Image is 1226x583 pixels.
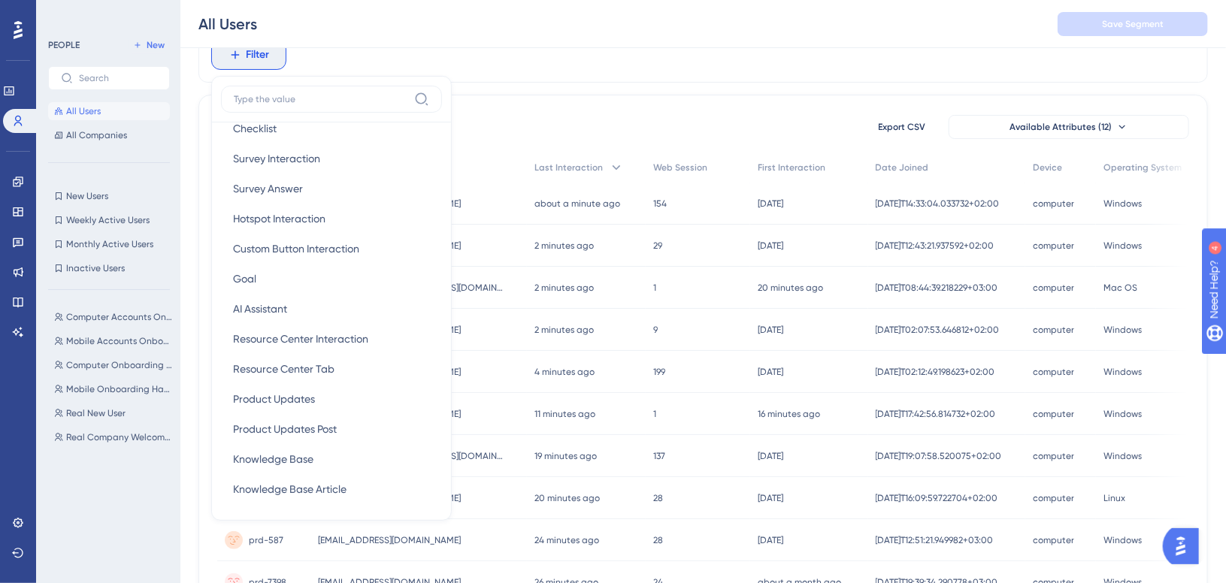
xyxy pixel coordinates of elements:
span: Windows [1103,324,1142,336]
span: Windows [1103,534,1142,546]
span: Computer Accounts Onboarding [66,311,173,323]
span: Product Updates [233,390,315,408]
span: Windows [1103,240,1142,252]
span: computer [1033,366,1074,378]
span: computer [1033,282,1074,294]
button: Mobile Accounts Onboarding [48,332,179,350]
button: Filter [211,40,286,70]
span: [DATE]T17:42:56.814732+02:00 [876,408,996,420]
span: prd-587 [249,534,283,546]
span: computer [1033,408,1074,420]
span: Weekly Active Users [66,214,150,226]
button: Computer Accounts Onboarding [48,308,179,326]
button: AI Assistant [221,294,442,324]
span: Computer Onboarding Happy Flow Segment [66,359,173,371]
div: All Users [198,14,257,35]
button: Inactive Users [48,259,170,277]
button: New [128,36,170,54]
span: Device [1033,162,1062,174]
button: Product Updates [221,384,442,414]
span: 154 [653,198,667,210]
span: 1 [653,408,656,420]
span: Hotspot Interaction [233,210,325,228]
div: 4 [104,8,109,20]
button: Real Company Welcome Segment [48,428,179,446]
span: Resource Center Interaction [233,330,368,348]
button: Available Attributes (12) [949,115,1189,139]
span: Windows [1103,408,1142,420]
span: computer [1033,240,1074,252]
button: Knowledge Base Article [221,474,442,504]
span: Web Session [653,162,707,174]
div: PEOPLE [48,39,80,51]
span: User Attributes [221,504,442,525]
span: Windows [1103,450,1142,462]
time: [DATE] [758,367,783,377]
time: [DATE] [758,240,783,251]
span: 28 [653,534,663,546]
span: Monthly Active Users [66,238,153,250]
button: Checklist [221,113,442,143]
span: All Companies [66,129,127,141]
time: [DATE] [758,198,783,209]
time: about a minute ago [534,198,620,209]
button: Hotspot Interaction [221,204,442,234]
span: [DATE]T12:43:21.937592+02:00 [876,240,994,252]
span: [DATE]T16:09:59.722704+02:00 [876,492,998,504]
span: computer [1033,450,1074,462]
time: 24 minutes ago [534,535,599,545]
span: Save Segment [1102,18,1164,30]
time: 20 minutes ago [534,493,600,503]
span: Windows [1103,366,1142,378]
span: computer [1033,198,1074,210]
button: Custom Button Interaction [221,234,442,264]
time: 11 minutes ago [534,409,595,419]
time: [DATE] [758,325,783,335]
time: [DATE] [758,451,783,461]
span: 29 [653,240,662,252]
button: New Users [48,187,170,205]
button: Product Updates Post [221,414,442,444]
button: Computer Onboarding Happy Flow Segment [48,356,179,374]
span: [DATE]T02:12:49.198623+02:00 [876,366,995,378]
span: [DATE]T02:07:53.646812+02:00 [876,324,1000,336]
span: Real New User [66,407,126,419]
button: All Users [48,102,170,120]
time: 20 minutes ago [758,282,823,293]
span: Operating System [1103,162,1182,174]
span: 199 [653,366,665,378]
span: 1 [653,282,656,294]
span: computer [1033,492,1074,504]
time: [DATE] [758,535,783,545]
span: New Users [66,190,108,202]
span: Survey Interaction [233,150,320,168]
button: All Companies [48,126,170,144]
button: Resource Center Tab [221,354,442,384]
span: Linux [1103,492,1125,504]
button: Survey Answer [221,174,442,204]
span: [EMAIL_ADDRESS][DOMAIN_NAME] [318,534,461,546]
span: All Users [66,105,101,117]
time: [DATE] [758,493,783,503]
span: New [147,39,165,51]
span: [DATE]T08:44:39.218229+03:00 [876,282,998,294]
span: AI Assistant [233,300,287,318]
button: Mobile Onboarding Happy Flow Segment [48,380,179,398]
input: Type the value [234,93,408,105]
span: computer [1033,324,1074,336]
span: Need Help? [35,4,94,22]
iframe: UserGuiding AI Assistant Launcher [1163,524,1208,569]
time: 2 minutes ago [534,325,594,335]
span: Knowledge Base Article [233,480,347,498]
time: 2 minutes ago [534,282,594,293]
time: 4 minutes ago [534,367,595,377]
button: Knowledge Base [221,444,442,474]
span: Filter [247,46,270,64]
button: Weekly Active Users [48,211,170,229]
button: Real New User [48,404,179,422]
span: Resource Center Tab [233,360,335,378]
time: 2 minutes ago [534,240,594,251]
span: computer [1033,534,1074,546]
span: Last Interaction [534,162,603,174]
time: 19 minutes ago [534,451,597,461]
